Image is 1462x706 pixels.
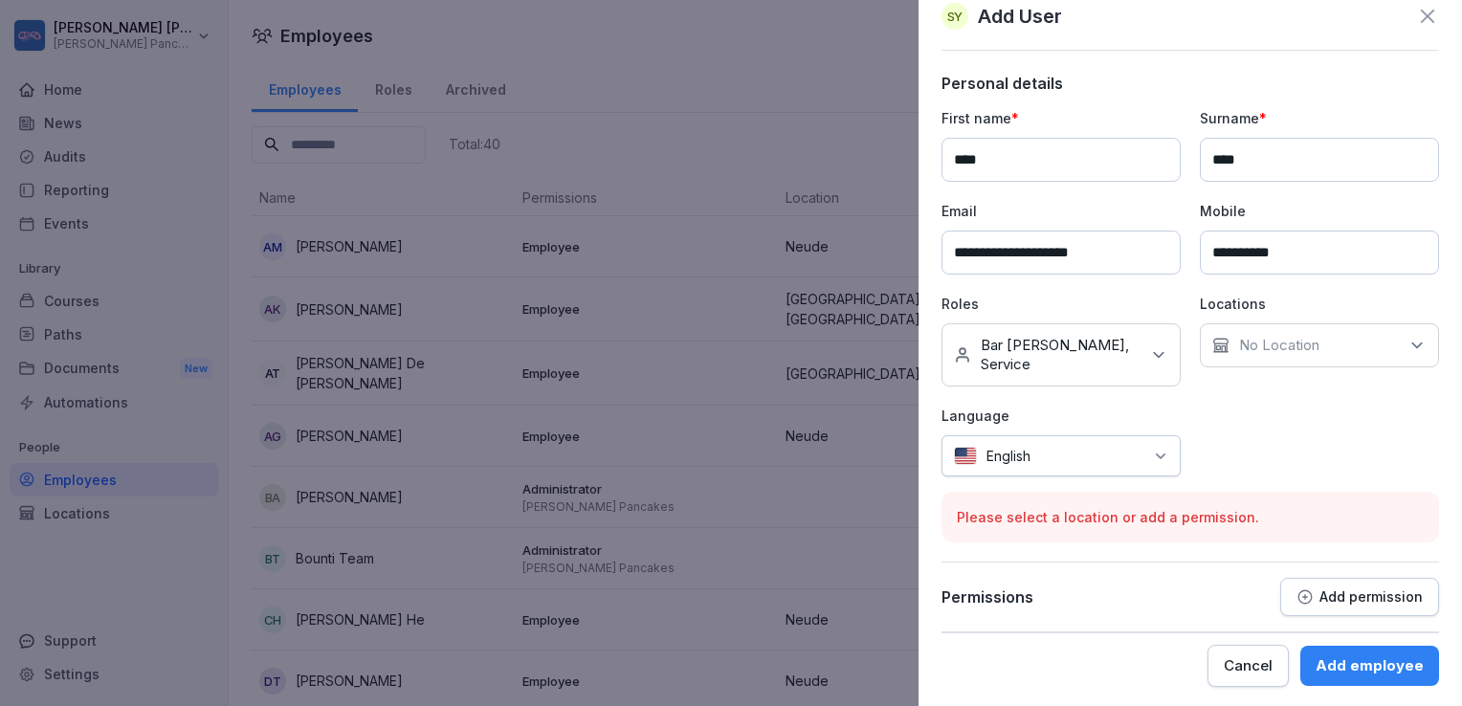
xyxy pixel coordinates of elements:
img: us.svg [954,447,977,465]
p: Mobile [1200,201,1439,221]
button: Add permission [1280,578,1439,616]
div: Add employee [1316,655,1424,676]
p: Add User [978,2,1062,31]
div: SY [941,3,968,30]
p: Add permission [1319,589,1423,605]
p: Roles [941,294,1181,314]
p: Language [941,406,1181,426]
div: Cancel [1224,655,1273,676]
p: Locations [1200,294,1439,314]
p: Please select a location or add a permission. [957,507,1424,527]
p: Permissions [941,587,1033,607]
p: First name [941,108,1181,128]
p: No Location [1239,336,1319,355]
button: Add employee [1300,646,1439,686]
p: Email [941,201,1181,221]
button: Cancel [1207,645,1289,687]
p: Surname [1200,108,1439,128]
div: English [941,435,1181,476]
p: Personal details [941,74,1439,93]
p: Bar [PERSON_NAME], Service [981,336,1140,374]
